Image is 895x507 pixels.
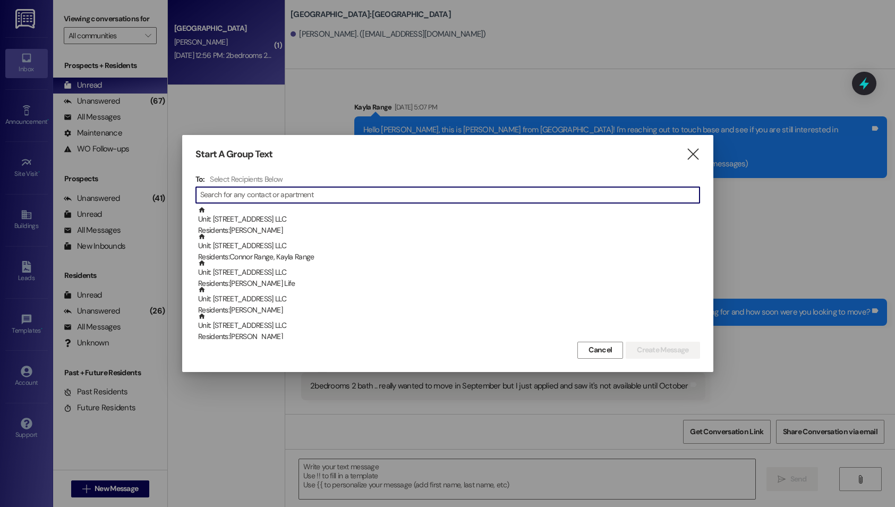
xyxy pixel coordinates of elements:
div: Unit: [STREET_ADDRESS] LLC [198,286,700,316]
div: Residents: [PERSON_NAME] [198,225,700,236]
button: Cancel [577,342,623,359]
div: Unit: [STREET_ADDRESS] LLC [198,259,700,290]
h4: Select Recipients Below [210,174,283,184]
div: Residents: [PERSON_NAME] Life [198,278,700,289]
div: Unit: [STREET_ADDRESS] LLC [198,312,700,343]
span: Cancel [589,344,612,356]
span: Create Message [637,344,688,356]
div: Unit: [STREET_ADDRESS] LLCResidents:[PERSON_NAME] [195,286,700,312]
div: Unit: [STREET_ADDRESS] LLC [198,233,700,263]
div: Residents: Connor Range, Kayla Range [198,251,700,263]
input: Search for any contact or apartment [200,188,700,202]
div: Residents: [PERSON_NAME] [198,305,700,316]
button: Create Message [626,342,700,359]
div: Unit: [STREET_ADDRESS] LLCResidents:[PERSON_NAME] [195,206,700,233]
div: Unit: [STREET_ADDRESS] LLCResidents:[PERSON_NAME] [195,312,700,339]
h3: To: [195,174,205,184]
div: Unit: [STREET_ADDRESS] LLC [198,206,700,236]
div: Unit: [STREET_ADDRESS] LLCResidents:Connor Range, Kayla Range [195,233,700,259]
h3: Start A Group Text [195,148,273,160]
div: Residents: [PERSON_NAME] [198,331,700,342]
i:  [686,149,700,160]
div: Unit: [STREET_ADDRESS] LLCResidents:[PERSON_NAME] Life [195,259,700,286]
